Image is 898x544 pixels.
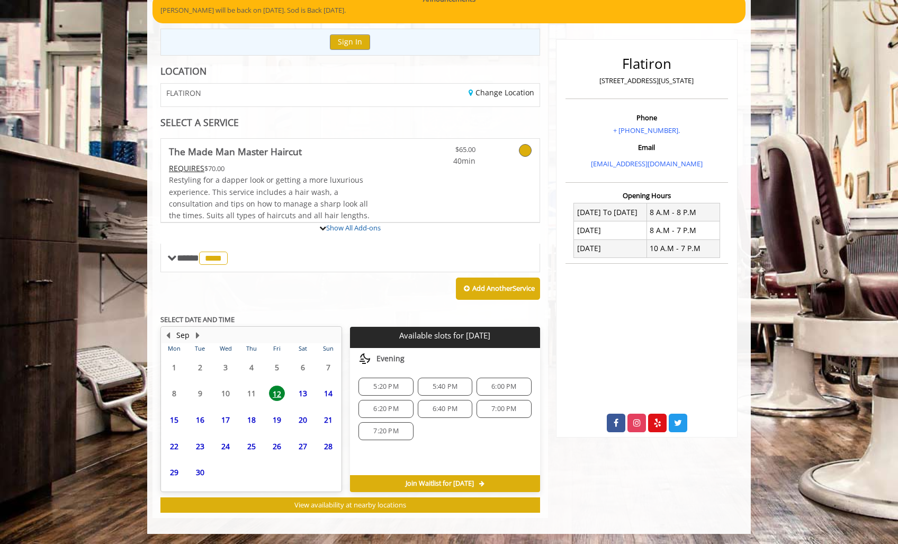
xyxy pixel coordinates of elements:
[238,433,264,459] td: Select day25
[166,465,182,480] span: 29
[238,343,264,354] th: Thu
[613,126,680,135] a: + [PHONE_NUMBER].
[290,407,315,433] td: Select day20
[166,89,201,97] span: FLATIRON
[433,382,457,391] span: 5:40 PM
[373,382,398,391] span: 5:20 PM
[646,221,720,239] td: 8 A.M - 7 P.M
[477,378,531,396] div: 6:00 PM
[213,433,238,459] td: Select day24
[354,331,535,340] p: Available slots for [DATE]
[160,5,738,16] p: [PERSON_NAME] will be back on [DATE]. Sod is Back [DATE].
[176,329,190,341] button: Sep
[316,433,342,459] td: Select day28
[316,380,342,407] td: Select day14
[169,163,382,174] div: $70.00
[295,386,311,401] span: 13
[161,433,187,459] td: Select day22
[413,139,475,167] a: $65.00
[218,439,234,454] span: 24
[244,439,259,454] span: 25
[187,343,212,354] th: Tue
[160,315,235,324] b: SELECT DATE AND TIME
[166,439,182,454] span: 22
[290,380,315,407] td: Select day13
[161,407,187,433] td: Select day15
[164,329,172,341] button: Previous Month
[358,352,371,365] img: evening slots
[192,439,208,454] span: 23
[591,159,703,168] a: [EMAIL_ADDRESS][DOMAIN_NAME]
[320,386,336,401] span: 14
[330,34,370,50] button: Sign In
[568,114,725,121] h3: Phone
[269,439,285,454] span: 26
[472,283,535,293] b: Add Another Service
[218,412,234,427] span: 17
[160,497,540,513] button: View availability at nearby locations
[169,175,370,220] span: Restyling for a dapper look or getting a more luxurious experience. This service includes a hair ...
[568,75,725,86] p: [STREET_ADDRESS][US_STATE]
[565,192,728,199] h3: Opening Hours
[187,459,212,486] td: Select day30
[295,439,311,454] span: 27
[320,439,336,454] span: 28
[244,412,259,427] span: 18
[192,465,208,480] span: 30
[264,380,290,407] td: Select day12
[161,343,187,354] th: Mon
[477,400,531,418] div: 7:00 PM
[160,65,206,77] b: LOCATION
[161,459,187,486] td: Select day29
[269,412,285,427] span: 19
[169,163,204,173] span: This service needs some Advance to be paid before we block your appointment
[373,405,398,413] span: 6:20 PM
[406,479,474,488] span: Join Waitlist for [DATE]
[646,203,720,221] td: 8 A.M - 8 P.M
[491,382,516,391] span: 6:00 PM
[358,400,413,418] div: 6:20 PM
[187,433,212,459] td: Select day23
[160,118,540,128] div: SELECT A SERVICE
[574,203,647,221] td: [DATE] To [DATE]
[358,422,413,440] div: 7:20 PM
[326,223,381,233] a: Show All Add-ons
[574,221,647,239] td: [DATE]
[187,407,212,433] td: Select day16
[491,405,516,413] span: 7:00 PM
[294,500,406,510] span: View availability at nearby locations
[320,412,336,427] span: 21
[264,433,290,459] td: Select day26
[192,412,208,427] span: 16
[160,222,540,223] div: The Made Man Master Haircut Add-onS
[316,407,342,433] td: Select day21
[469,87,534,97] a: Change Location
[213,407,238,433] td: Select day17
[418,378,472,396] div: 5:40 PM
[568,144,725,151] h3: Email
[213,343,238,354] th: Wed
[269,386,285,401] span: 12
[433,405,457,413] span: 6:40 PM
[574,239,647,257] td: [DATE]
[295,412,311,427] span: 20
[264,343,290,354] th: Fri
[193,329,202,341] button: Next Month
[373,427,398,435] span: 7:20 PM
[413,155,475,167] span: 40min
[169,144,302,159] b: The Made Man Master Haircut
[238,407,264,433] td: Select day18
[418,400,472,418] div: 6:40 PM
[376,354,405,363] span: Evening
[646,239,720,257] td: 10 A.M - 7 P.M
[264,407,290,433] td: Select day19
[290,343,315,354] th: Sat
[290,433,315,459] td: Select day27
[166,412,182,427] span: 15
[456,278,540,300] button: Add AnotherService
[316,343,342,354] th: Sun
[358,378,413,396] div: 5:20 PM
[568,56,725,72] h2: Flatiron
